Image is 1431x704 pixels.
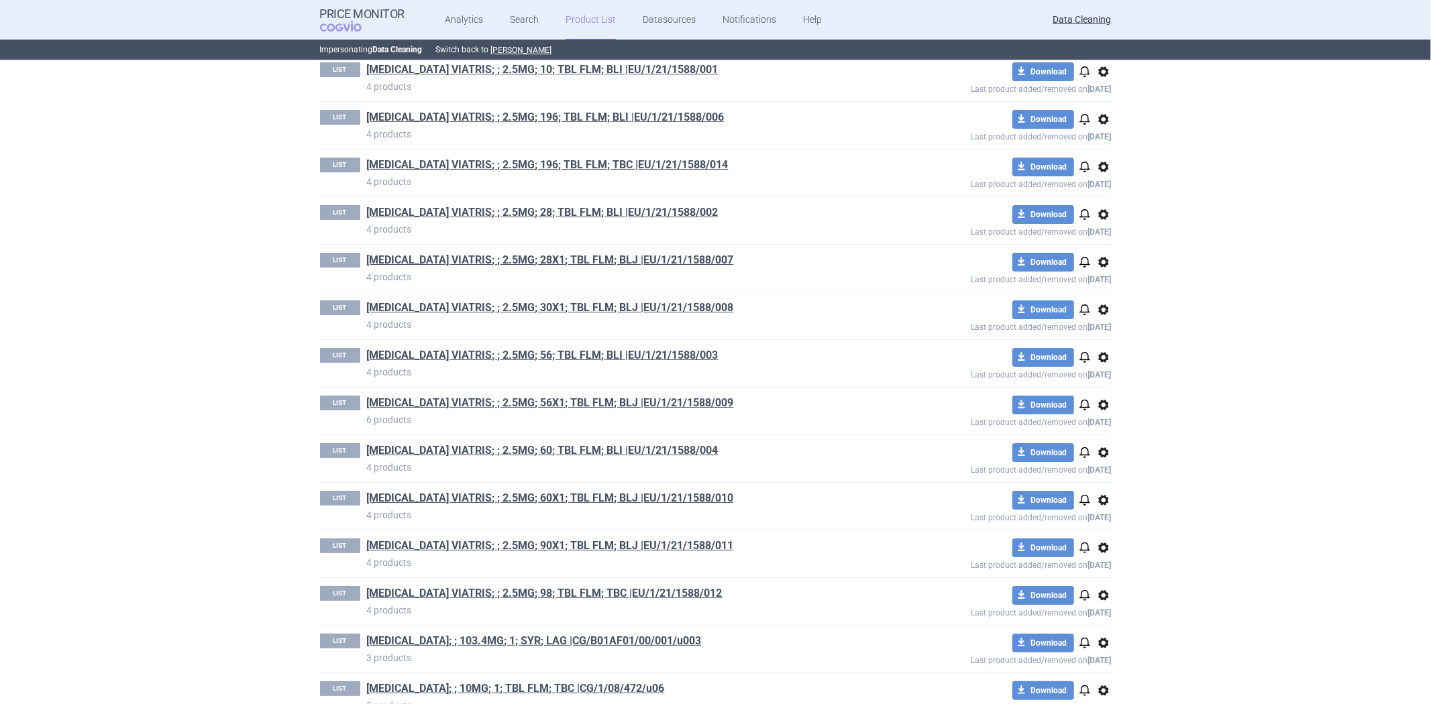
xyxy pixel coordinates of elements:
[874,81,1112,94] p: Last product added/removed on
[367,461,874,474] p: 4 products
[1088,180,1112,189] strong: [DATE]
[320,634,360,648] p: LIST
[367,396,874,413] h1: RIVAROXABAN VIATRIS; ; 2.5MG; 56X1; TBL FLM; BLJ |EU/1/21/1588/009
[367,413,874,426] p: 6 products
[874,176,1112,189] p: Last product added/removed on
[367,205,874,223] h1: RIVAROXABAN VIATRIS; ; 2.5MG; 28; TBL FLM; BLI |EU/1/21/1588/002
[320,586,360,601] p: LIST
[367,270,874,284] p: 4 products
[367,253,874,270] h1: RIVAROXABAN VIATRIS; ; 2.5MG; 28X1; TBL FLM; BLJ |EU/1/21/1588/007
[1088,84,1112,94] strong: [DATE]
[1012,253,1074,272] button: Download
[1088,370,1112,379] strong: [DATE]
[1012,396,1074,414] button: Download
[320,681,360,696] p: LIST
[367,634,874,651] h1: XARELTO; ; 103.4MG; 1; SYR; LAG |CG/B01AF01/00/001/u003
[1012,300,1074,319] button: Download
[367,348,874,365] h1: RIVAROXABAN VIATRIS; ; 2.5MG; 56; TBL FLM; BLI |EU/1/21/1588/003
[874,367,1112,379] p: Last product added/removed on
[1012,491,1074,510] button: Download
[874,224,1112,237] p: Last product added/removed on
[1088,227,1112,237] strong: [DATE]
[367,300,734,315] a: [MEDICAL_DATA] VIATRIS; ; 2.5MG; 30X1; TBL FLM; BLJ |EU/1/21/1588/008
[1012,158,1074,176] button: Download
[874,652,1112,665] p: Last product added/removed on
[320,158,360,172] p: LIST
[367,651,874,664] p: 3 products
[367,538,874,556] h1: RIVAROXABAN VIATRIS; ; 2.5MG; 90X1; TBL FLM; BLJ |EU/1/21/1588/011
[367,300,874,318] h1: RIVAROXABAN VIATRIS; ; 2.5MG; 30X1; TBL FLM; BLJ |EU/1/21/1588/008
[320,62,360,77] p: LIST
[1088,513,1112,522] strong: [DATE]
[367,127,874,141] p: 4 products
[320,110,360,125] p: LIST
[1088,465,1112,475] strong: [DATE]
[1088,418,1112,427] strong: [DATE]
[874,319,1112,332] p: Last product added/removed on
[367,586,874,603] h1: RIVAROXABAN VIATRIS; ; 2.5MG; 98; TBL FLM; TBC |EU/1/21/1588/012
[1088,275,1112,284] strong: [DATE]
[320,253,360,268] p: LIST
[367,491,874,508] h1: RIVAROXABAN VIATRIS; ; 2.5MG; 60X1; TBL FLM; BLJ |EU/1/21/1588/010
[367,396,734,410] a: [MEDICAL_DATA] VIATRIS; ; 2.5MG; 56X1; TBL FLM; BLJ |EU/1/21/1588/009
[367,253,734,268] a: [MEDICAL_DATA] VIATRIS; ; 2.5MG; 28X1; TBL FLM; BLJ |EU/1/21/1588/007
[367,223,874,236] p: 4 products
[367,62,874,80] h1: RIVAROXABAN VIATRIS; ; 2.5MG; 10; TBL FLM; BLI |EU/1/21/1588/001
[1012,681,1074,700] button: Download
[320,491,360,506] p: LIST
[874,557,1112,570] p: Last product added/removed on
[367,634,702,648] a: [MEDICAL_DATA]; ; 103.4MG; 1; SYR; LAG |CG/B01AF01/00/001/u003
[367,443,719,458] a: [MEDICAL_DATA] VIATRIS; ; 2.5MG; 60; TBL FLM; BLI |EU/1/21/1588/004
[1012,538,1074,557] button: Download
[1088,608,1112,618] strong: [DATE]
[1012,634,1074,652] button: Download
[1012,586,1074,605] button: Download
[367,175,874,188] p: 4 products
[367,110,725,125] a: [MEDICAL_DATA] VIATRIS; ; 2.5MG; 196; TBL FLM; BLI |EU/1/21/1588/006
[367,318,874,331] p: 4 products
[1088,322,1112,332] strong: [DATE]
[320,396,360,410] p: LIST
[367,508,874,522] p: 4 products
[367,556,874,569] p: 4 products
[1012,205,1074,224] button: Download
[367,586,723,601] a: [MEDICAL_DATA] VIATRIS; ; 2.5MG; 98; TBL FLM; TBC |EU/1/21/1588/012
[1012,443,1074,462] button: Download
[367,348,719,363] a: [MEDICAL_DATA] VIATRIS; ; 2.5MG; 56; TBL FLM; BLI |EU/1/21/1588/003
[874,462,1112,475] p: Last product added/removed on
[373,45,423,54] strong: Data Cleaning
[874,272,1112,284] p: Last product added/removed on
[320,40,1112,60] p: Impersonating Switch back to
[367,110,874,127] h1: RIVAROXABAN VIATRIS; ; 2.5MG; 196; TBL FLM; BLI |EU/1/21/1588/006
[320,21,380,32] span: COGVIO
[367,205,719,220] a: [MEDICAL_DATA] VIATRIS; ; 2.5MG; 28; TBL FLM; BLI |EU/1/21/1588/002
[367,80,874,93] p: 4 products
[320,443,360,458] p: LIST
[874,414,1112,427] p: Last product added/removed on
[1088,132,1112,141] strong: [DATE]
[320,348,360,363] p: LIST
[367,491,734,506] a: [MEDICAL_DATA] VIATRIS; ; 2.5MG; 60X1; TBL FLM; BLJ |EU/1/21/1588/010
[874,129,1112,141] p: Last product added/removed on
[1088,561,1112,570] strong: [DATE]
[874,605,1112,618] p: Last product added/removed on
[367,681,874,699] h1: XARELTO; ; 10MG; 1; TBL FLM; TBC |CG/1/08/472/u06
[367,603,874,617] p: 4 products
[320,300,360,315] p: LIST
[1012,348,1074,367] button: Download
[320,205,360,220] p: LIST
[874,510,1112,522] p: Last product added/removed on
[1088,656,1112,665] strong: [DATE]
[367,538,734,553] a: [MEDICAL_DATA] VIATRIS; ; 2.5MG; 90X1; TBL FLM; BLJ |EU/1/21/1588/011
[1012,62,1074,81] button: Download
[367,158,729,172] a: [MEDICAL_DATA] VIATRIS; ; 2.5MG; 196; TBL FLM; TBC |EU/1/21/1588/014
[367,62,719,77] a: [MEDICAL_DATA] VIATRIS; ; 2.5MG; 10; TBL FLM; BLI |EU/1/21/1588/001
[367,443,874,461] h1: RIVAROXABAN VIATRIS; ; 2.5MG; 60; TBL FLM; BLI |EU/1/21/1588/004
[367,365,874,379] p: 4 products
[367,158,874,175] h1: RIVAROXABAN VIATRIS; ; 2.5MG; 196; TBL FLM; TBC |EU/1/21/1588/014
[1012,110,1074,129] button: Download
[491,45,552,56] button: [PERSON_NAME]
[320,7,405,33] a: Price MonitorCOGVIO
[367,681,665,696] a: [MEDICAL_DATA]; ; 10MG; 1; TBL FLM; TBC |CG/1/08/472/u06
[320,538,360,553] p: LIST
